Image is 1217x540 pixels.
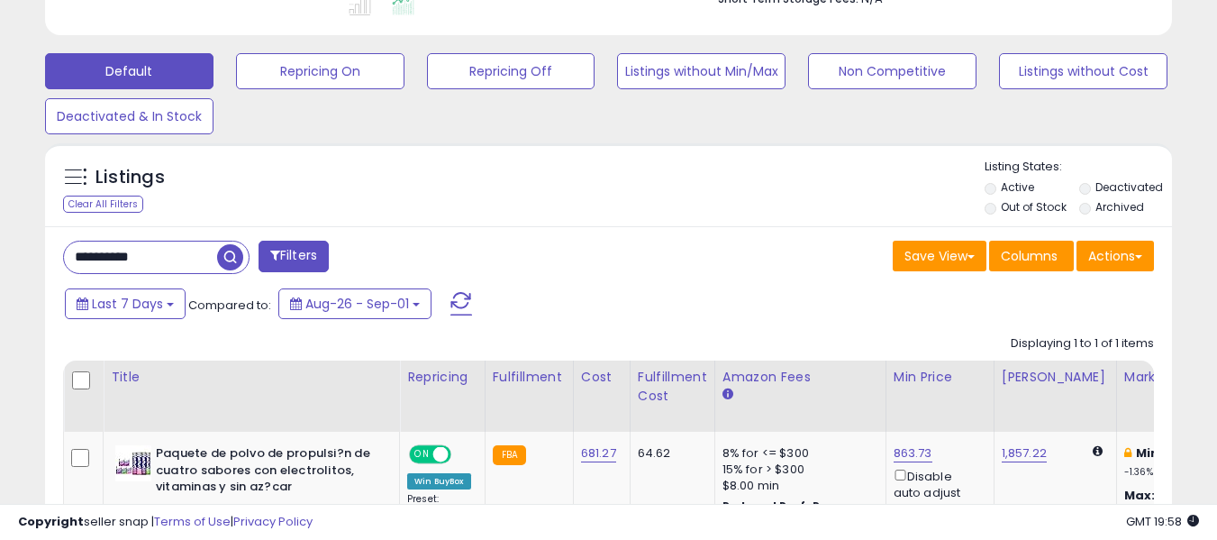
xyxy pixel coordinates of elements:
[894,368,986,387] div: Min Price
[581,444,616,462] a: 681.27
[1095,199,1144,215] label: Archived
[894,466,980,518] div: Disable auto adjust min
[894,444,932,462] a: 863.73
[407,493,471,534] div: Preset:
[259,241,329,272] button: Filters
[233,513,313,530] a: Privacy Policy
[722,387,733,403] small: Amazon Fees.
[722,368,878,387] div: Amazon Fees
[808,53,976,89] button: Non Competitive
[722,462,872,478] div: 15% for > $300
[95,165,165,190] h5: Listings
[45,98,213,134] button: Deactivated & In Stock
[985,159,1172,176] p: Listing States:
[999,53,1167,89] button: Listings without Cost
[115,445,151,481] img: 51cht+vwUrL._SL40_.jpg
[156,445,375,500] b: Paquete de polvo de propulsi?n de cuatro sabores con electrolitos, vitaminas y sin az?car
[493,445,526,465] small: FBA
[1136,444,1163,462] b: Min:
[581,368,622,387] div: Cost
[1124,487,1156,504] b: Max:
[1002,444,1047,462] a: 1,857.22
[449,447,477,462] span: OFF
[1076,241,1154,271] button: Actions
[1001,179,1034,195] label: Active
[617,53,786,89] button: Listings without Min/Max
[407,473,471,490] div: Win BuyBox
[18,513,84,530] strong: Copyright
[893,241,986,271] button: Save View
[722,499,840,514] b: Reduced Prof. Rng.
[1001,247,1058,265] span: Columns
[305,295,409,313] span: Aug-26 - Sep-01
[722,478,872,494] div: $8.00 min
[65,288,186,319] button: Last 7 Days
[236,53,404,89] button: Repricing On
[45,53,213,89] button: Default
[1002,368,1109,387] div: [PERSON_NAME]
[1001,199,1067,215] label: Out of Stock
[18,514,313,531] div: seller snap | |
[278,288,431,319] button: Aug-26 - Sep-01
[407,368,477,387] div: Repricing
[111,368,392,387] div: Title
[638,445,701,462] div: 64.62
[493,368,566,387] div: Fulfillment
[1011,335,1154,352] div: Displaying 1 to 1 of 1 items
[63,196,143,213] div: Clear All Filters
[92,295,163,313] span: Last 7 Days
[638,368,707,406] div: Fulfillment Cost
[1126,513,1199,530] span: 2025-09-9 19:58 GMT
[989,241,1074,271] button: Columns
[188,297,271,314] span: Compared to:
[427,53,595,89] button: Repricing Off
[722,445,872,462] div: 8% for <= $300
[154,513,231,530] a: Terms of Use
[411,447,433,462] span: ON
[1095,179,1163,195] label: Deactivated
